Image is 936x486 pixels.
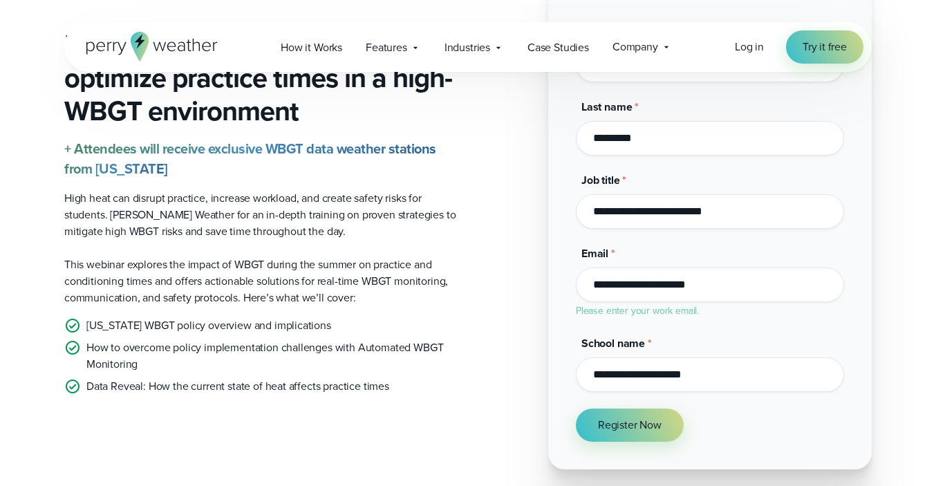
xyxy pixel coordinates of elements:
[612,39,658,55] span: Company
[444,39,490,56] span: Industries
[527,39,589,56] span: Case Studies
[786,30,863,64] a: Try it free
[64,138,436,179] strong: + Attendees will receive exclusive WBGT data weather stations from [US_STATE]
[516,33,601,62] a: Case Studies
[366,39,407,56] span: Features
[86,378,389,395] p: Data Reveal: How the current state of heat affects practice times
[64,28,457,128] h3: Learn how to save time and optimize practice times in a high-WBGT environment
[86,339,457,373] p: How to overcome policy implementation challenges with Automated WBGT Monitoring
[803,39,847,55] span: Try it free
[64,256,457,306] p: This webinar explores the impact of WBGT during the summer on practice and conditioning times and...
[576,303,699,318] label: Please enter your work email.
[576,409,684,442] button: Register Now
[64,190,457,240] p: High heat can disrupt practice, increase workload, and create safety risks for students. [PERSON_...
[581,245,608,261] span: Email
[581,99,632,115] span: Last name
[735,39,764,55] a: Log in
[598,417,662,433] span: Register Now
[581,335,645,351] span: School name
[269,33,354,62] a: How it Works
[86,317,331,334] p: [US_STATE] WBGT policy overview and implications
[581,172,619,188] span: Job title
[281,39,342,56] span: How it Works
